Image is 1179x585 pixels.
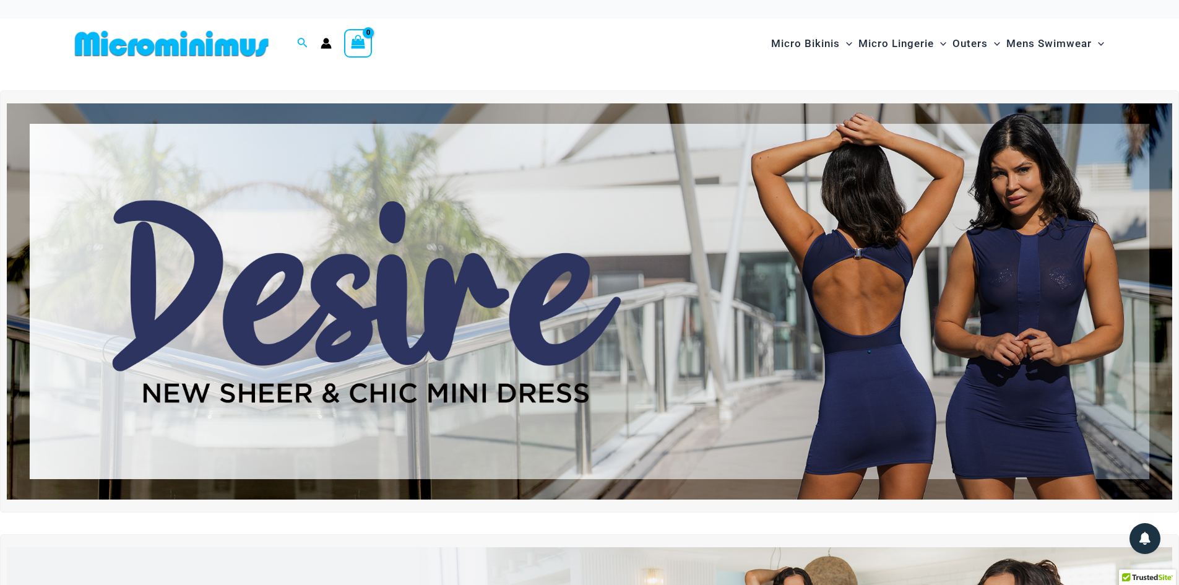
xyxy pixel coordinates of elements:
[297,36,308,51] a: Search icon link
[1006,28,1092,59] span: Mens Swimwear
[952,28,988,59] span: Outers
[1092,28,1104,59] span: Menu Toggle
[768,25,855,63] a: Micro BikinisMenu ToggleMenu Toggle
[858,28,934,59] span: Micro Lingerie
[344,29,373,58] a: View Shopping Cart, empty
[321,38,332,49] a: Account icon link
[949,25,1003,63] a: OutersMenu ToggleMenu Toggle
[934,28,946,59] span: Menu Toggle
[766,23,1110,64] nav: Site Navigation
[70,30,274,58] img: MM SHOP LOGO FLAT
[840,28,852,59] span: Menu Toggle
[988,28,1000,59] span: Menu Toggle
[1003,25,1107,63] a: Mens SwimwearMenu ToggleMenu Toggle
[7,103,1172,500] img: Desire me Navy Dress
[771,28,840,59] span: Micro Bikinis
[855,25,949,63] a: Micro LingerieMenu ToggleMenu Toggle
